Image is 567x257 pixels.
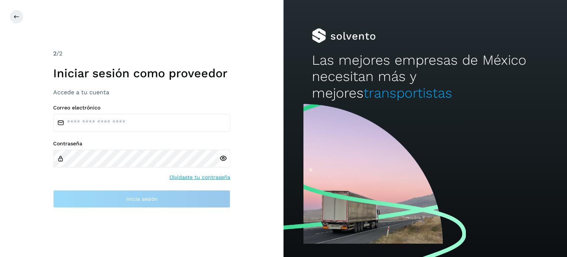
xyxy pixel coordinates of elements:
[169,173,230,181] a: Olvidaste tu contraseña
[53,105,230,111] label: Correo electrónico
[53,89,230,96] h3: Accede a tu cuenta
[53,50,56,57] span: 2
[53,66,230,80] h1: Iniciar sesión como proveedor
[312,52,539,101] h2: Las mejores empresas de México necesitan más y mejores
[53,141,230,147] label: Contraseña
[53,49,230,58] div: /2
[126,196,158,202] span: Inicia sesión
[364,85,452,101] span: transportistas
[53,190,230,208] button: Inicia sesión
